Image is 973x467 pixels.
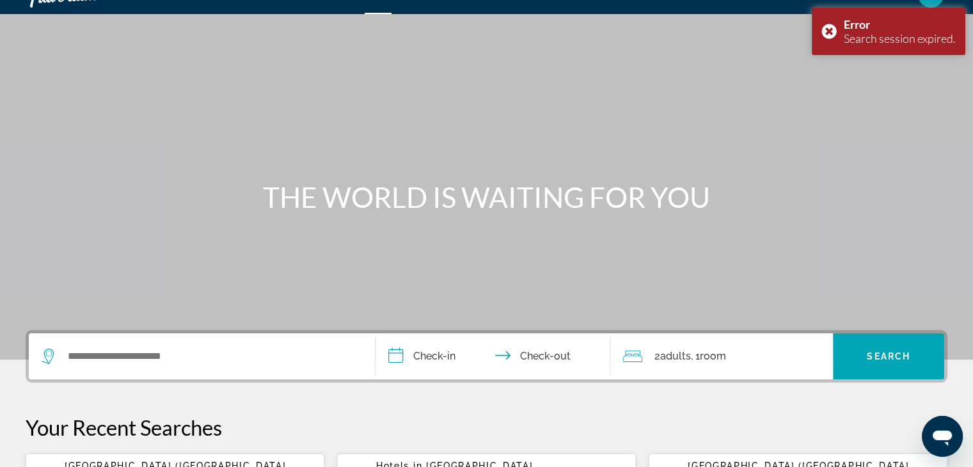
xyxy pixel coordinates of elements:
span: 2 [654,347,690,365]
span: Search [867,351,910,361]
button: Check in and out dates [376,333,611,379]
span: , 1 [690,347,725,365]
p: Your Recent Searches [26,415,947,440]
div: Search session expired. [844,31,956,45]
div: Search widget [29,333,944,379]
iframe: Button to launch messaging window [922,416,963,457]
span: Room [699,350,725,362]
span: Adults [660,350,690,362]
button: Search [833,333,944,379]
h1: THE WORLD IS WAITING FOR YOU [247,180,727,214]
div: Error [844,17,956,31]
button: Travelers: 2 adults, 0 children [610,333,833,379]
